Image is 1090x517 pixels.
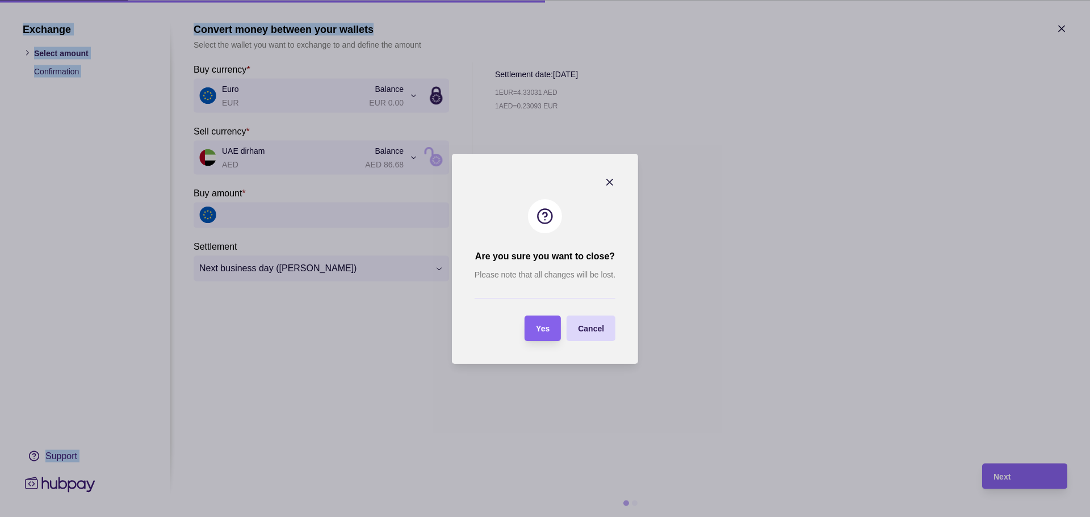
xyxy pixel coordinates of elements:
button: Cancel [567,316,615,341]
button: Yes [525,316,561,341]
p: Please note that all changes will be lost. [475,268,615,281]
h2: Are you sure you want to close? [475,250,615,263]
span: Cancel [578,324,604,333]
span: Yes [536,324,550,333]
